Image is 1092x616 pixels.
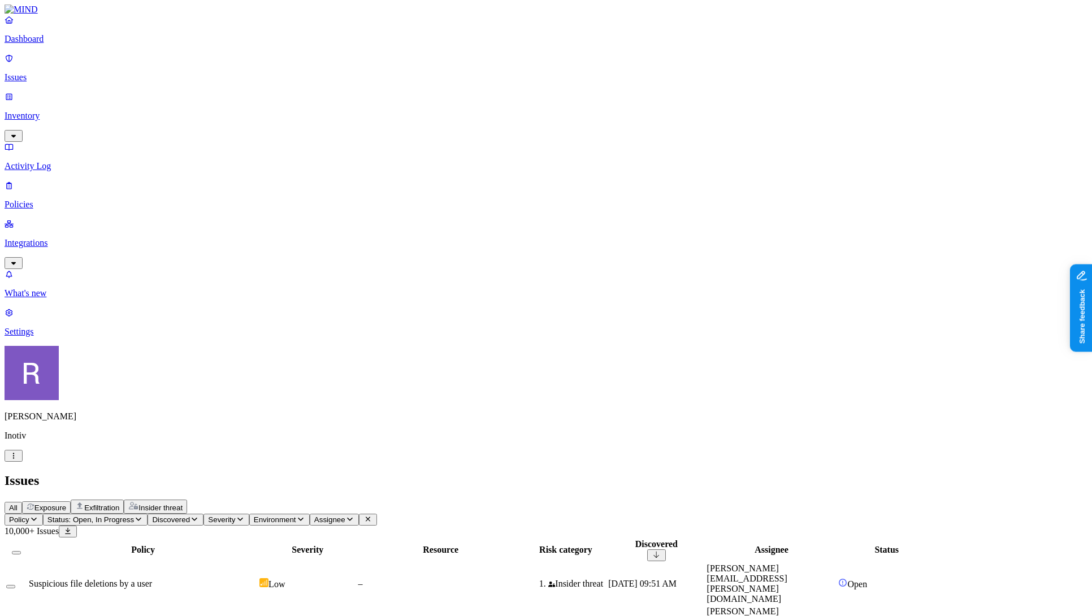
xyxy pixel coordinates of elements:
[5,238,1087,248] p: Integrations
[5,72,1087,83] p: Issues
[707,545,837,555] div: Assignee
[5,53,1087,83] a: Issues
[608,539,704,549] div: Discovered
[47,515,134,524] span: Status: Open, In Progress
[5,34,1087,44] p: Dashboard
[29,579,152,588] span: Suspicious file deletions by a user
[5,346,59,400] img: Rich Thompson
[5,327,1087,337] p: Settings
[847,579,867,589] span: Open
[29,545,257,555] div: Policy
[526,545,606,555] div: Risk category
[84,504,119,512] span: Exfiltration
[548,579,606,589] div: Insider threat
[5,180,1087,210] a: Policies
[608,579,677,588] span: [DATE] 09:51 AM
[5,161,1087,171] p: Activity Log
[5,431,1087,441] p: Inotiv
[259,578,268,587] img: severity-low
[5,199,1087,210] p: Policies
[254,515,296,524] span: Environment
[5,15,1087,44] a: Dashboard
[9,504,18,512] span: All
[5,269,1087,298] a: What's new
[9,515,29,524] span: Policy
[838,545,935,555] div: Status
[152,515,190,524] span: Discovered
[838,578,847,587] img: status-open
[5,411,1087,422] p: [PERSON_NAME]
[5,111,1087,121] p: Inventory
[5,142,1087,171] a: Activity Log
[5,288,1087,298] p: What's new
[6,585,15,588] button: Select row
[5,473,1087,488] h2: Issues
[268,579,285,589] span: Low
[358,579,363,588] span: –
[34,504,66,512] span: Exposure
[5,307,1087,337] a: Settings
[12,551,21,554] button: Select all
[314,515,345,524] span: Assignee
[5,5,38,15] img: MIND
[5,526,59,536] span: 10,000+ Issues
[259,545,356,555] div: Severity
[5,219,1087,267] a: Integrations
[5,5,1087,15] a: MIND
[358,545,523,555] div: Resource
[5,92,1087,140] a: Inventory
[138,504,183,512] span: Insider threat
[208,515,235,524] span: Severity
[707,563,787,604] span: [PERSON_NAME][EMAIL_ADDRESS][PERSON_NAME][DOMAIN_NAME]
